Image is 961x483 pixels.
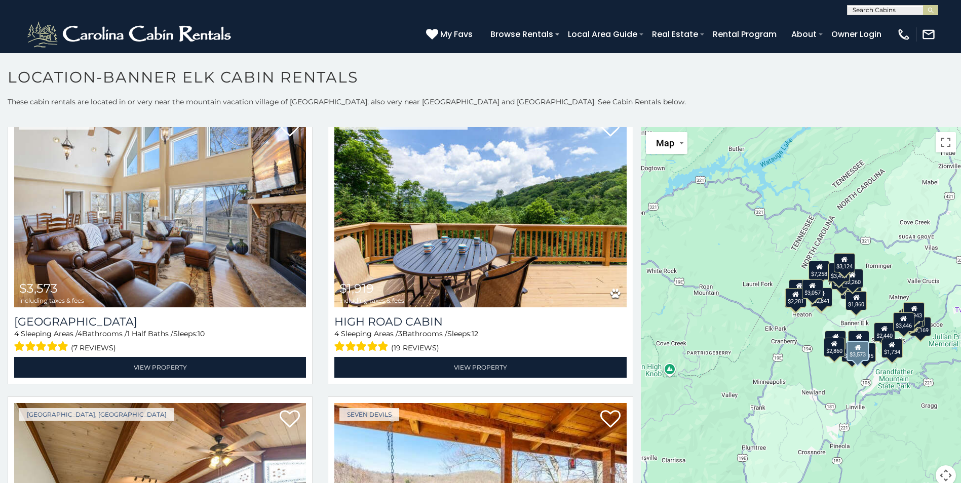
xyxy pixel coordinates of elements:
[909,317,931,336] div: $2,169
[472,329,478,338] span: 12
[280,409,300,430] a: Add to favorites
[874,323,895,342] div: $2,440
[848,331,869,350] div: $2,143
[600,118,621,139] a: Add to favorites
[14,329,306,354] div: Sleeping Areas / Bathrooms / Sleeps:
[845,291,867,310] div: $1,860
[398,329,402,338] span: 3
[14,329,19,338] span: 4
[789,279,810,299] div: $1,378
[339,281,374,296] span: $1,919
[801,279,823,299] div: $3,057
[440,28,473,41] span: My Favs
[893,312,914,332] div: $3,446
[903,302,925,321] div: $2,943
[334,329,339,338] span: 4
[19,297,84,304] span: including taxes & fees
[19,408,174,421] a: [GEOGRAPHIC_DATA], [GEOGRAPHIC_DATA]
[809,261,830,280] div: $7,258
[936,132,956,152] button: Toggle fullscreen view
[600,409,621,430] a: Add to favorites
[485,25,558,43] a: Browse Rentals
[828,263,850,282] div: $3,494
[825,331,846,350] div: $1,919
[339,408,399,421] a: Seven Devils
[71,341,116,354] span: (7 reviews)
[647,25,703,43] a: Real Estate
[198,329,205,338] span: 10
[646,132,687,154] button: Change map style
[14,112,306,307] img: Little Sugar Haven
[921,27,936,42] img: mail-regular-white.png
[563,25,642,43] a: Local Area Guide
[339,297,404,304] span: including taxes & fees
[897,27,911,42] img: phone-regular-white.png
[334,112,626,307] a: High Road Cabin $1,919 including taxes & fees
[19,281,58,296] span: $3,573
[334,315,626,329] a: High Road Cabin
[826,25,887,43] a: Owner Login
[334,329,626,354] div: Sleeping Areas / Bathrooms / Sleeps:
[334,357,626,378] a: View Property
[833,253,855,272] div: $3,124
[847,341,869,361] div: $3,573
[785,288,806,307] div: $2,281
[14,315,306,329] h3: Little Sugar Haven
[840,280,861,299] div: $5,039
[708,25,782,43] a: Rental Program
[426,28,475,41] a: My Favs
[811,288,832,307] div: $2,841
[786,25,822,43] a: About
[14,357,306,378] a: View Property
[842,269,863,288] div: $2,260
[78,329,82,338] span: 4
[828,263,849,283] div: $3,492
[391,341,439,354] span: (19 reviews)
[127,329,173,338] span: 1 Half Baths /
[25,19,236,50] img: White-1-2.png
[334,112,626,307] img: High Road Cabin
[824,338,845,357] div: $2,860
[854,343,875,362] div: $2,695
[656,138,674,148] span: Map
[14,112,306,307] a: Little Sugar Haven $3,573 including taxes & fees
[881,339,903,358] div: $1,734
[14,315,306,329] a: [GEOGRAPHIC_DATA]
